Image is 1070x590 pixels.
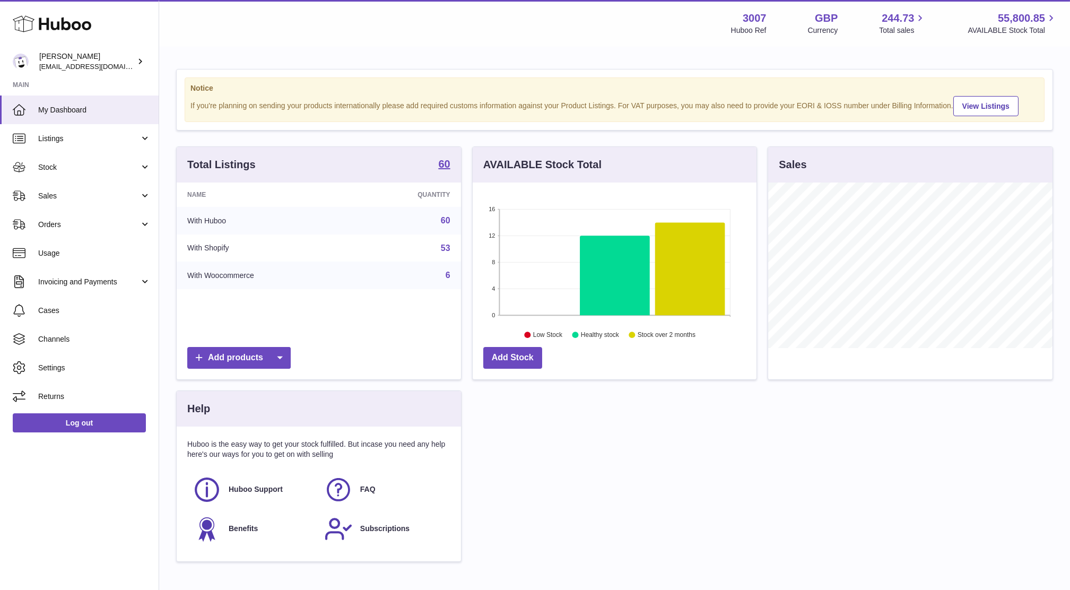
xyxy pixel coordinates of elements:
[446,271,450,280] a: 6
[187,402,210,416] h3: Help
[39,51,135,72] div: [PERSON_NAME]
[483,347,542,369] a: Add Stock
[38,105,151,115] span: My Dashboard
[193,475,314,504] a: Huboo Support
[38,277,140,287] span: Invoicing and Payments
[190,94,1039,116] div: If you're planning on sending your products internationally please add required customs informati...
[438,159,450,171] a: 60
[229,524,258,534] span: Benefits
[731,25,767,36] div: Huboo Ref
[968,25,1057,36] span: AVAILABLE Stock Total
[492,285,495,292] text: 4
[190,83,1039,93] strong: Notice
[324,515,445,543] a: Subscriptions
[229,484,283,494] span: Huboo Support
[998,11,1045,25] span: 55,800.85
[39,62,156,71] span: [EMAIL_ADDRESS][DOMAIN_NAME]
[177,207,353,235] td: With Huboo
[324,475,445,504] a: FAQ
[177,183,353,207] th: Name
[38,392,151,402] span: Returns
[38,191,140,201] span: Sales
[953,96,1019,116] a: View Listings
[879,11,926,36] a: 244.73 Total sales
[489,206,495,212] text: 16
[492,312,495,318] text: 0
[13,413,146,432] a: Log out
[187,439,450,459] p: Huboo is the easy way to get your stock fulfilled. But incase you need any help here's our ways f...
[177,235,353,262] td: With Shopify
[968,11,1057,36] a: 55,800.85 AVAILABLE Stock Total
[483,158,602,172] h3: AVAILABLE Stock Total
[360,484,376,494] span: FAQ
[193,515,314,543] a: Benefits
[38,220,140,230] span: Orders
[38,363,151,373] span: Settings
[360,524,410,534] span: Subscriptions
[441,244,450,253] a: 53
[187,347,291,369] a: Add products
[38,306,151,316] span: Cases
[187,158,256,172] h3: Total Listings
[38,248,151,258] span: Usage
[38,334,151,344] span: Channels
[38,162,140,172] span: Stock
[638,332,695,339] text: Stock over 2 months
[353,183,460,207] th: Quantity
[743,11,767,25] strong: 3007
[882,11,914,25] span: 244.73
[808,25,838,36] div: Currency
[492,259,495,265] text: 8
[489,232,495,239] text: 12
[177,262,353,289] td: With Woocommerce
[581,332,620,339] text: Healthy stock
[38,134,140,144] span: Listings
[438,159,450,169] strong: 60
[779,158,806,172] h3: Sales
[879,25,926,36] span: Total sales
[815,11,838,25] strong: GBP
[441,216,450,225] a: 60
[533,332,563,339] text: Low Stock
[13,54,29,70] img: bevmay@maysama.com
